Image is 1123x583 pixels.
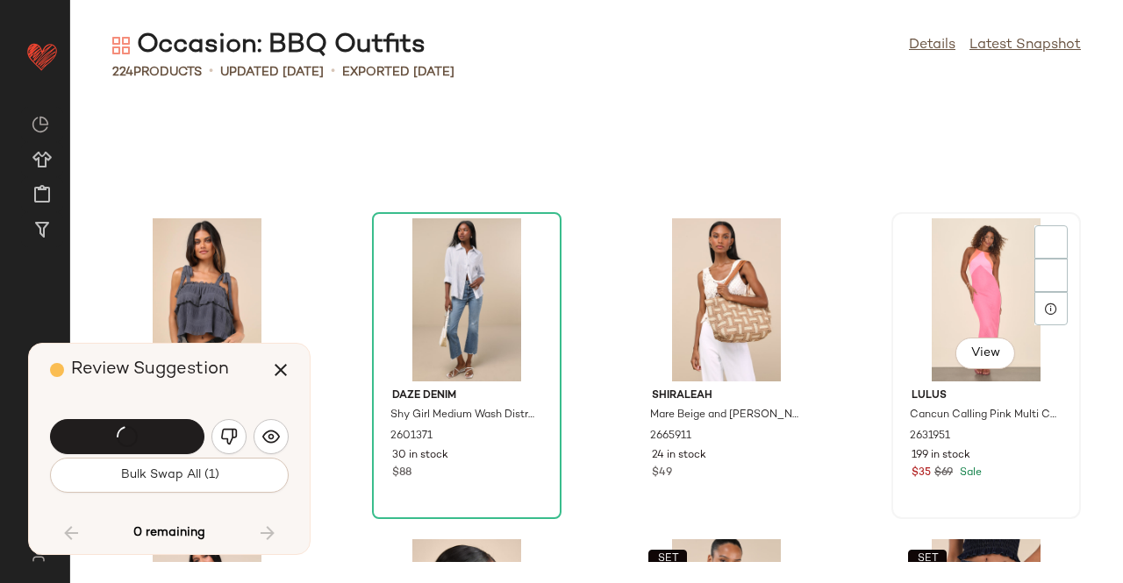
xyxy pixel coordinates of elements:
[910,429,950,444] span: 2631951
[50,458,289,493] button: Bulk Swap All (1)
[21,548,55,562] img: svg%3e
[916,553,938,565] span: SET
[112,28,426,63] div: Occasion: BBQ Outfits
[378,218,555,381] img: 12755161_2601371.jpg
[652,448,706,464] span: 24 in stock
[118,218,296,381] img: 12588301_2612291.jpg
[119,468,218,482] span: Bulk Swap All (1)
[652,388,801,404] span: Shiraleah
[390,408,540,423] span: Shy Girl Medium Wash Distressed High-Rise Cropped Jeans
[934,466,953,481] span: $69
[392,388,541,404] span: Daze Denim
[390,429,433,444] span: 2601371
[898,218,1075,381] img: 2631951_2_01_hero_Retakes_2025-07-15.jpg
[392,448,448,464] span: 30 in stock
[342,63,454,82] p: Exported [DATE]
[209,61,213,82] span: •
[909,35,955,56] a: Details
[910,408,1059,423] span: Cancun Calling Pink Multi Crochet Halter Midi Sweater Dress
[648,550,687,569] button: SET
[112,66,133,79] span: 224
[112,37,130,54] img: svg%3e
[32,116,49,133] img: svg%3e
[392,466,411,481] span: $88
[956,467,982,479] span: Sale
[908,550,947,569] button: SET
[133,525,205,541] span: 0 remaining
[969,35,1081,56] a: Latest Snapshot
[220,63,324,82] p: updated [DATE]
[331,61,335,82] span: •
[955,338,1015,369] button: View
[656,553,678,565] span: SET
[652,466,672,481] span: $49
[650,408,799,423] span: Mare Beige and [PERSON_NAME] Straw Oversized Tote
[220,428,238,445] img: svg%3e
[638,218,815,381] img: 2665911_01_OM.jpg
[650,429,691,444] span: 2665911
[912,466,931,481] span: $35
[970,346,1000,360] span: View
[112,63,202,82] div: Products
[912,448,970,464] span: 199 in stock
[71,360,229,379] span: Review Suggestion
[912,388,1061,404] span: Lulus
[25,39,60,74] img: heart_red.DM2ytmEG.svg
[262,428,280,445] img: svg%3e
